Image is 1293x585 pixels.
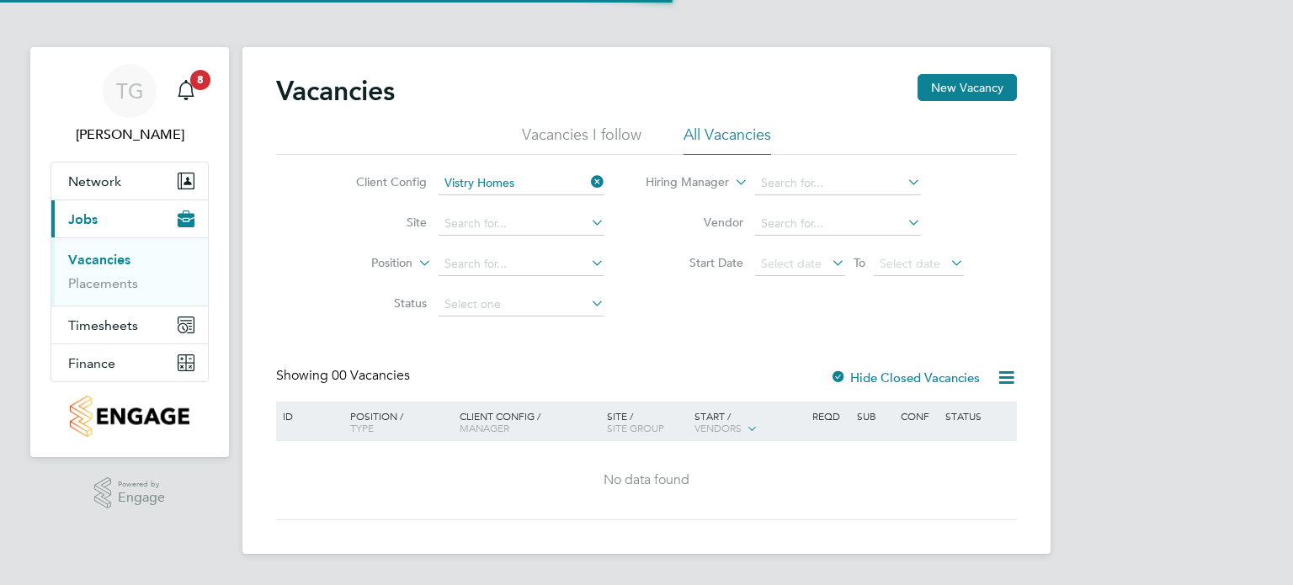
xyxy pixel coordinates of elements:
[276,367,413,385] div: Showing
[68,275,138,291] a: Placements
[439,212,604,236] input: Search for...
[51,64,209,145] a: TG[PERSON_NAME]
[830,370,980,386] label: Hide Closed Vacancies
[808,402,852,430] div: Reqd
[897,402,940,430] div: Conf
[116,80,144,102] span: TG
[190,70,210,90] span: 8
[30,47,229,457] nav: Main navigation
[941,402,1014,430] div: Status
[51,200,208,237] button: Jobs
[330,295,427,311] label: Status
[330,215,427,230] label: Site
[755,212,921,236] input: Search for...
[350,421,374,434] span: Type
[169,64,203,118] a: 8
[918,74,1017,101] button: New Vacancy
[279,471,1014,489] div: No data found
[522,125,641,155] li: Vacancies I follow
[94,477,166,509] a: Powered byEngage
[632,174,729,191] label: Hiring Manager
[70,396,189,437] img: countryside-properties-logo-retina.png
[68,173,121,189] span: Network
[761,256,822,271] span: Select date
[880,256,940,271] span: Select date
[455,402,603,442] div: Client Config /
[68,317,138,333] span: Timesheets
[51,344,208,381] button: Finance
[68,211,98,227] span: Jobs
[276,74,395,108] h2: Vacancies
[853,402,897,430] div: Sub
[338,402,455,442] div: Position /
[51,396,209,437] a: Go to home page
[51,125,209,145] span: Tom Green
[694,421,742,434] span: Vendors
[849,252,870,274] span: To
[51,162,208,199] button: Network
[51,237,208,306] div: Jobs
[607,421,664,434] span: Site Group
[118,491,165,505] span: Engage
[646,215,743,230] label: Vendor
[439,293,604,316] input: Select one
[68,355,115,371] span: Finance
[690,402,808,444] div: Start /
[316,255,412,272] label: Position
[439,172,604,195] input: Search for...
[646,255,743,270] label: Start Date
[684,125,771,155] li: All Vacancies
[279,402,338,430] div: ID
[755,172,921,195] input: Search for...
[330,174,427,189] label: Client Config
[118,477,165,492] span: Powered by
[603,402,691,442] div: Site /
[68,252,130,268] a: Vacancies
[332,367,410,384] span: 00 Vacancies
[460,421,509,434] span: Manager
[439,253,604,276] input: Search for...
[51,306,208,343] button: Timesheets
